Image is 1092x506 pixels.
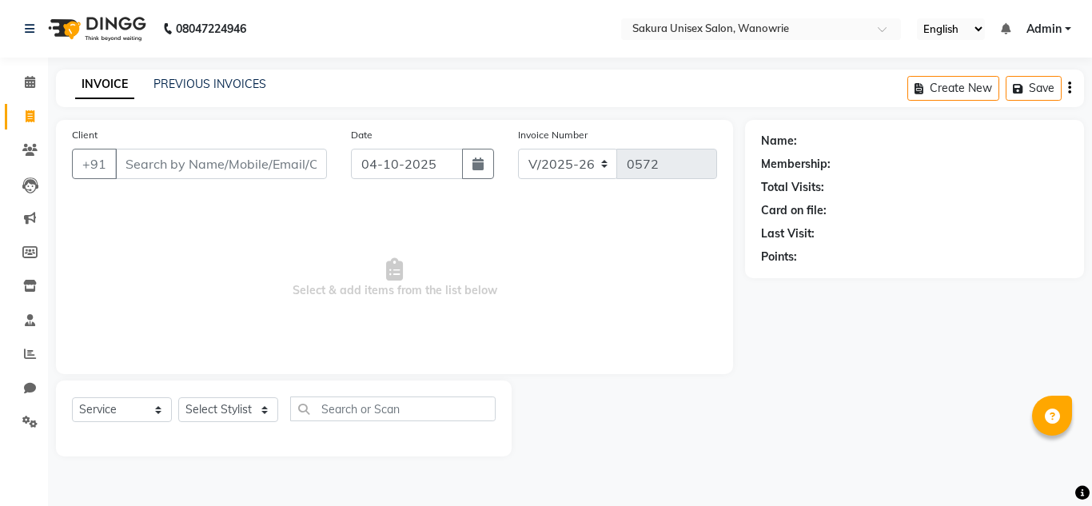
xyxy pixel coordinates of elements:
label: Invoice Number [518,128,588,142]
button: +91 [72,149,117,179]
label: Client [72,128,98,142]
a: PREVIOUS INVOICES [153,77,266,91]
label: Date [351,128,373,142]
button: Create New [907,76,999,101]
img: logo [41,6,150,51]
button: Save [1006,76,1062,101]
div: Card on file: [761,202,827,219]
div: Membership: [761,156,831,173]
div: Last Visit: [761,225,815,242]
div: Total Visits: [761,179,824,196]
a: INVOICE [75,70,134,99]
input: Search or Scan [290,396,496,421]
div: Points: [761,249,797,265]
span: Select & add items from the list below [72,198,717,358]
iframe: chat widget [1025,442,1076,490]
span: Admin [1026,21,1062,38]
input: Search by Name/Mobile/Email/Code [115,149,327,179]
div: Name: [761,133,797,149]
b: 08047224946 [176,6,246,51]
